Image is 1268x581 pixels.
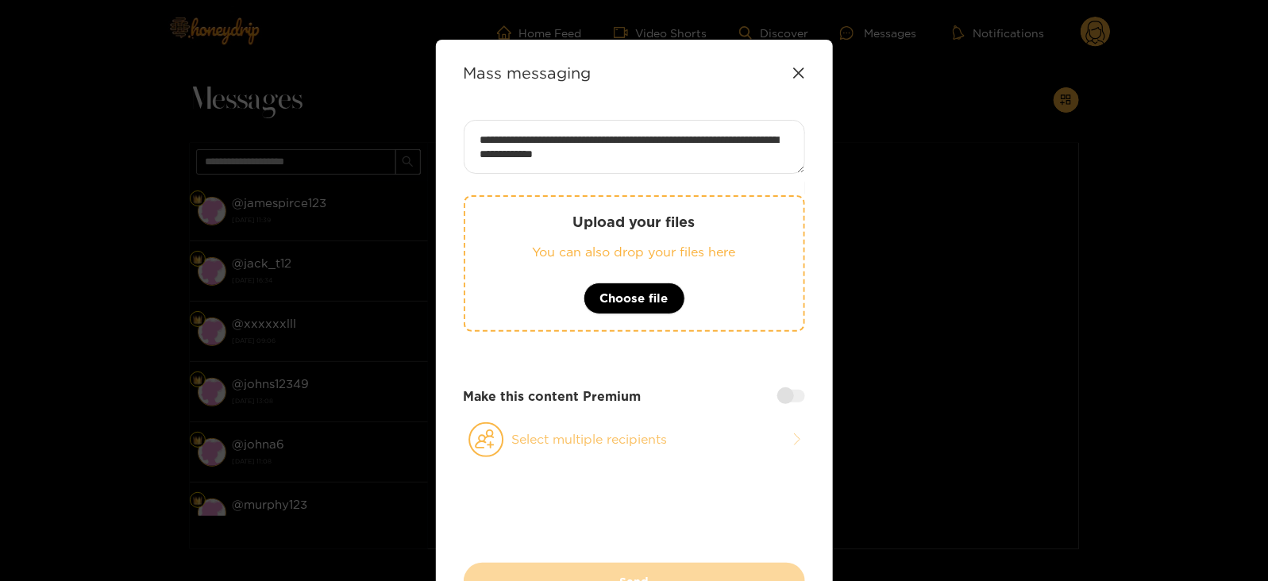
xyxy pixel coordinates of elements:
[464,421,805,458] button: Select multiple recipients
[497,243,772,261] p: You can also drop your files here
[497,213,772,231] p: Upload your files
[464,387,642,406] strong: Make this content Premium
[584,283,685,314] button: Choose file
[600,289,669,308] span: Choose file
[464,63,592,82] strong: Mass messaging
